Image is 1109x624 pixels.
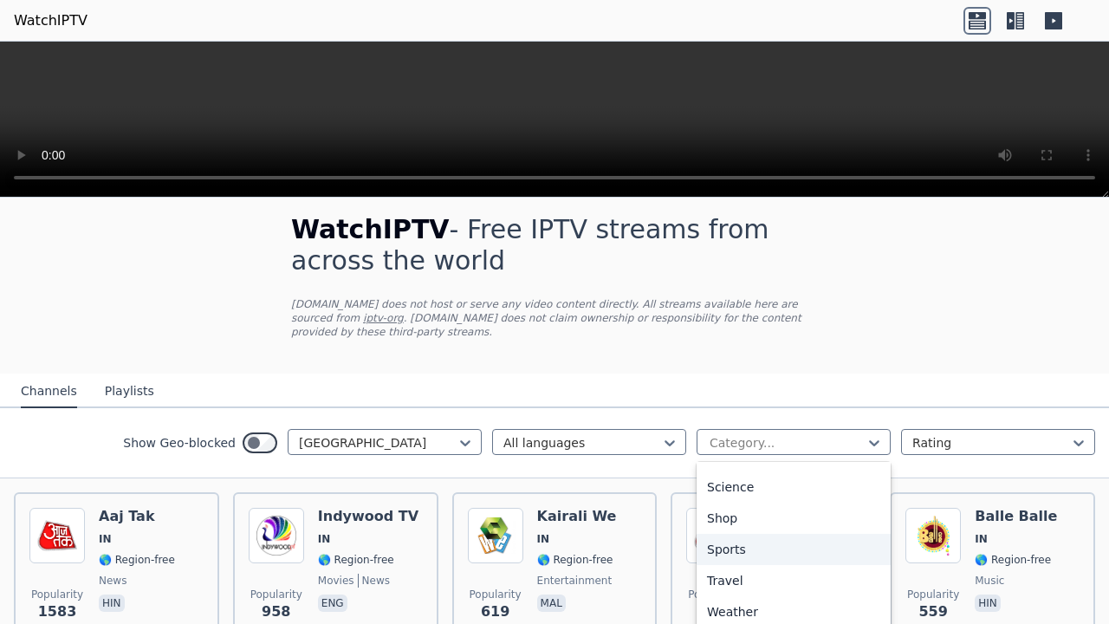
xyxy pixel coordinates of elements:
a: WatchIPTV [14,10,88,31]
h1: - Free IPTV streams from across the world [291,214,818,276]
div: Travel [697,565,891,596]
img: Indywood TV [249,508,304,563]
img: Balle Balle [905,508,961,563]
span: 🌎 Region-free [975,553,1051,567]
span: 🌎 Region-free [99,553,175,567]
img: Aaj Tak [686,508,742,563]
p: [DOMAIN_NAME] does not host or serve any video content directly. All streams available here are s... [291,297,818,339]
button: Playlists [105,375,154,408]
a: iptv-org [363,312,404,324]
p: hin [975,595,1001,612]
span: music [975,574,1004,588]
h6: Aaj Tak [99,508,175,525]
div: Shop [697,503,891,534]
img: Aaj Tak [29,508,85,563]
span: Popularity [250,588,302,601]
div: Science [697,471,891,503]
button: Channels [21,375,77,408]
span: Popularity [907,588,959,601]
span: 1583 [38,601,77,622]
label: Show Geo-blocked [123,434,236,452]
span: news [99,574,126,588]
span: IN [318,532,331,546]
span: 958 [262,601,290,622]
span: Popularity [470,588,522,601]
span: IN [537,532,550,546]
p: eng [318,595,347,612]
span: 🌎 Region-free [537,553,613,567]
span: Popularity [31,588,83,601]
span: news [358,574,390,588]
p: hin [99,595,125,612]
span: IN [99,532,112,546]
span: 🌎 Region-free [318,553,394,567]
span: 559 [918,601,947,622]
span: 619 [481,601,509,622]
span: Popularity [688,588,740,601]
h6: Balle Balle [975,508,1057,525]
div: Sports [697,534,891,565]
span: WatchIPTV [291,214,450,244]
h6: Indywood TV [318,508,418,525]
span: movies [318,574,354,588]
h6: Kairali We [537,508,617,525]
span: entertainment [537,574,613,588]
p: mal [537,595,566,612]
span: IN [975,532,988,546]
img: Kairali We [468,508,523,563]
